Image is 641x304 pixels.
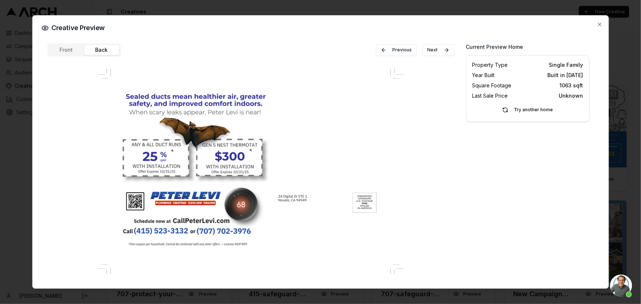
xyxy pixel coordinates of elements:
span: Square Footage [472,82,512,89]
img: Creative thumbnail [98,68,404,275]
button: Back [84,45,119,55]
span: Property Type [472,61,508,69]
span: Year Built [472,72,495,79]
button: Next [423,44,454,56]
button: Try another home [472,104,583,116]
span: Last Sale Price [472,92,508,99]
h3: Current Preview Home [466,43,590,51]
span: Creative Preview [51,25,105,31]
button: Front [48,45,84,55]
span: Built in [DATE] [548,72,583,79]
button: Previous [376,44,417,56]
span: Single Family [549,61,583,69]
span: Unknown [559,92,583,99]
span: 1063 sqft [560,82,583,89]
